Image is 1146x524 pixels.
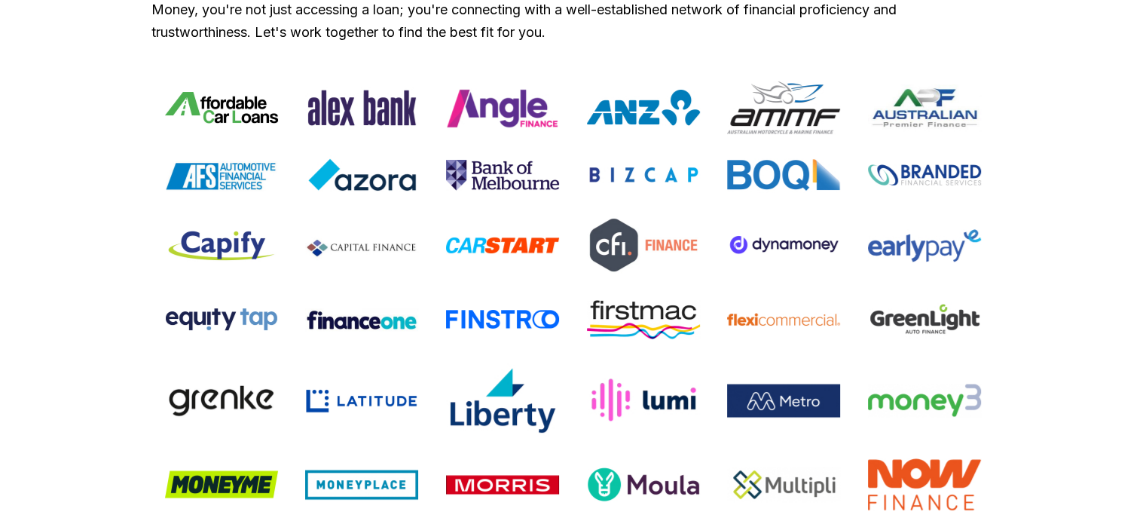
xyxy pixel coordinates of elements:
img: Australian Motorcycle & Marine Finance [727,81,840,134]
img: Branded Financial Services [868,164,981,185]
img: CarStart Finance [446,236,559,256]
img: ANZ [587,90,700,126]
img: Firstmac [587,300,700,339]
img: Green Light Auto [868,296,981,342]
img: Bank of Melbourne [446,160,559,191]
img: Affordable Car Loans [165,92,278,124]
img: Alex Bank [305,87,418,129]
img: Automotive Financial Services [165,160,278,191]
img: Finance One [305,308,418,331]
img: CFI [587,216,700,275]
img: Latitude [305,388,418,413]
img: Australian Premier Finance [868,84,981,131]
img: Capify [165,228,278,264]
img: Capital Finance [305,230,418,262]
img: Finstro [446,310,559,329]
img: MoneyMe [165,470,278,498]
img: Liberty [446,363,559,437]
img: MoneyPlace [305,470,418,500]
img: Money3 [868,384,981,417]
img: Metro [727,384,840,418]
img: Lumi [587,378,700,423]
img: Azora [305,155,418,195]
img: BOQ [727,158,840,192]
img: Equity Tap [165,307,278,332]
img: Morris Finance [446,475,559,495]
img: Flexi Commercial [727,313,840,326]
img: Angle Finance [446,88,559,128]
img: Now Finance [868,458,981,510]
img: EarlyPay [868,229,981,262]
img: Dynamoney [727,234,840,256]
img: Grenke [165,383,278,418]
img: Moula [587,467,700,502]
img: Multipli [727,467,840,502]
img: Bizcap [587,167,700,182]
